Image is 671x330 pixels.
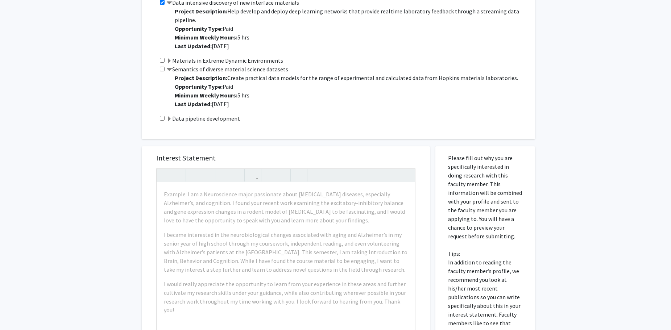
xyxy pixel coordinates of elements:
label: Materials in Extreme Dynamic Environments [166,56,283,65]
button: Undo (Ctrl + Z) [158,169,171,181]
button: Unordered list [263,169,276,181]
button: Emphasis (Ctrl + I) [200,169,213,181]
span: [DATE] [175,42,229,50]
label: Semantics of diverse material science datasets [166,65,288,74]
button: Insert horizontal rule [309,169,322,181]
b: Project Description: [175,8,227,15]
b: Last Updated: [175,100,212,108]
h5: Interest Statement [156,154,415,162]
b: Last Updated: [175,42,212,50]
button: Subscript [230,169,243,181]
span: [DATE] [175,100,229,108]
label: Data pipeline development [166,114,240,123]
b: Opportunity Type: [175,25,223,32]
span: 5 hrs [175,92,249,99]
span: Paid [175,25,233,32]
button: Strong (Ctrl + B) [188,169,200,181]
span: Help develop and deploy deep learning networks that provide realtime laboratory feedback through ... [175,8,519,24]
p: I would really appreciate the opportunity to learn from your experience in these areas and furthe... [164,280,408,314]
b: Minimum Weekly Hours: [175,92,237,99]
span: Paid [175,83,233,90]
button: Ordered list [276,169,289,181]
button: Link [247,169,259,181]
button: Remove format [293,169,305,181]
span: Create practical data models for the range of experimental and calculated data from Hopkins mater... [227,74,518,82]
b: Minimum Weekly Hours: [175,34,237,41]
span: 5 hrs [175,34,249,41]
button: Fullscreen [401,169,413,181]
iframe: Chat [5,297,31,325]
p: I became interested in the neurobiological changes associated with aging and Alzheimer’s in my se... [164,230,408,274]
b: Project Description: [175,74,227,82]
p: Example: I am a Neuroscience major passionate about [MEDICAL_DATA] diseases, especially Alzheimer... [164,190,408,225]
button: Redo (Ctrl + Y) [171,169,184,181]
button: Superscript [217,169,230,181]
b: Opportunity Type: [175,83,223,90]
